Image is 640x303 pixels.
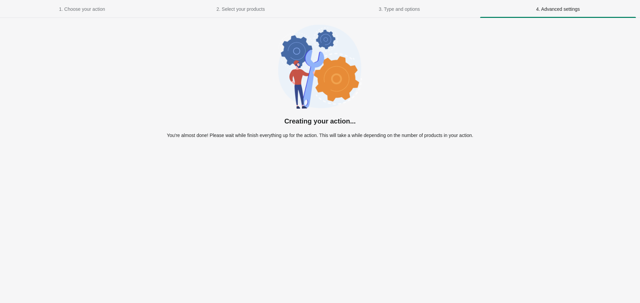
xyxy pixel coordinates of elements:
span: 2. Select your products [216,6,265,12]
span: 3. Type and options [379,6,420,12]
p: You're almost done! Please wait while finish everything up for the action. This will take a while... [167,132,473,139]
img: Adding products in your action [278,25,362,109]
h2: Creating your action... [284,117,356,125]
span: 1. Choose your action [59,6,105,12]
span: 4. Advanced settings [536,6,580,12]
